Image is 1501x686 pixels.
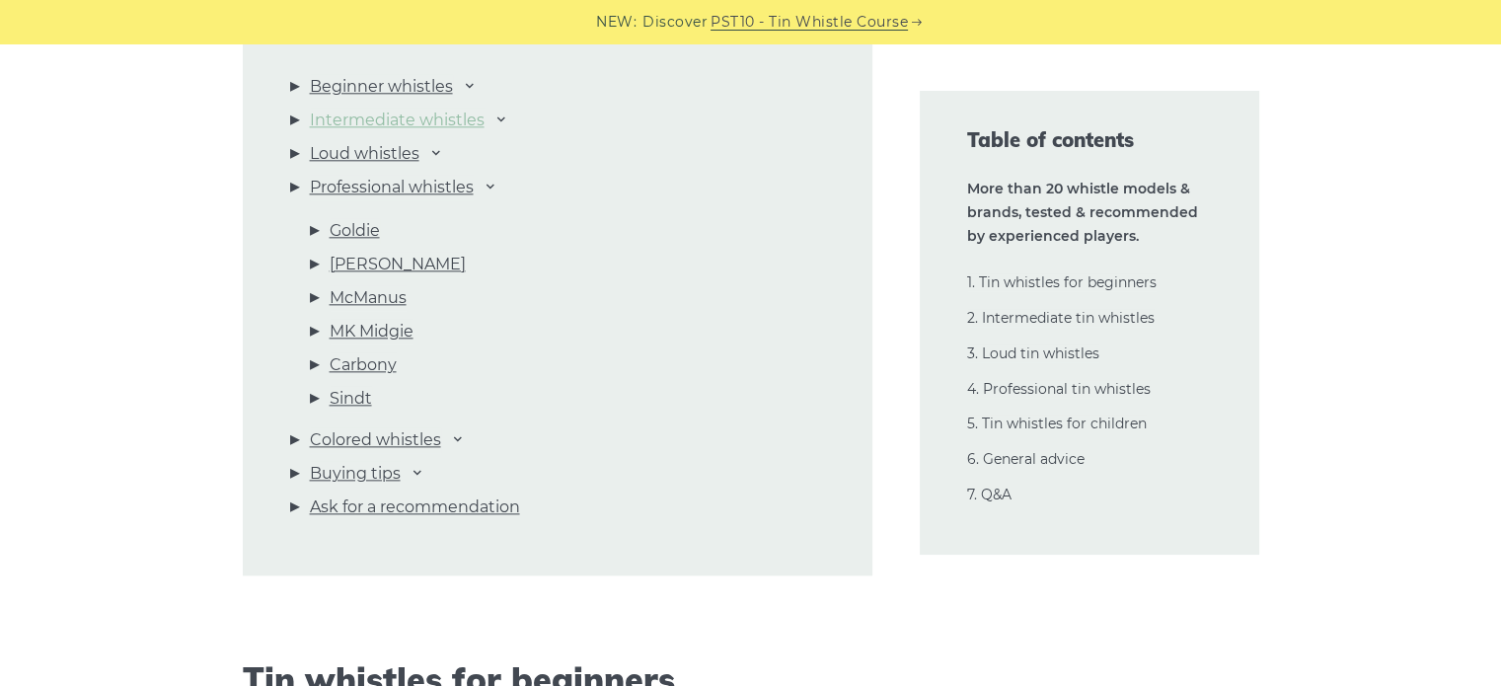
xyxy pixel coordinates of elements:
a: Colored whistles [310,427,441,453]
a: Sindt [330,386,372,412]
a: [PERSON_NAME] [330,252,466,277]
a: 6. General advice [967,450,1085,468]
a: 7. Q&A [967,486,1012,503]
a: MK Midgie [330,319,413,344]
a: Beginner whistles [310,74,453,100]
strong: More than 20 whistle models & brands, tested & recommended by experienced players. [967,180,1198,245]
a: Carbony [330,352,397,378]
a: PST10 - Tin Whistle Course [711,11,908,34]
span: Discover [642,11,708,34]
a: McManus [330,285,407,311]
a: 4. Professional tin whistles [967,380,1151,398]
a: Buying tips [310,461,401,487]
span: NEW: [596,11,637,34]
a: 1. Tin whistles for beginners [967,273,1157,291]
span: Table of contents [967,126,1212,154]
a: 5. Tin whistles for children [967,415,1147,432]
a: 2. Intermediate tin whistles [967,309,1155,327]
a: Goldie [330,218,380,244]
a: Ask for a recommendation [310,495,520,520]
a: Professional whistles [310,175,474,200]
a: Intermediate whistles [310,108,485,133]
a: 3. Loud tin whistles [967,344,1099,362]
a: Loud whistles [310,141,419,167]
